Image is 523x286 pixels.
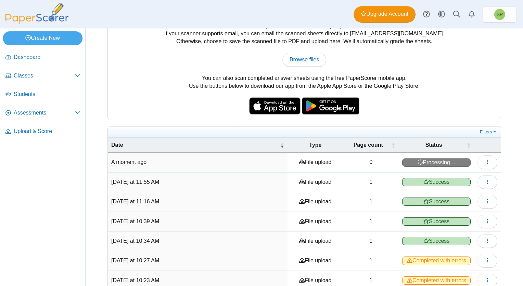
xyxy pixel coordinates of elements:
span: Status : Activate to sort [467,142,471,148]
span: Upload & Score [14,128,80,135]
span: Dashboard [14,53,80,61]
td: File upload [288,172,343,192]
span: Date [111,141,279,149]
span: Slavi Petkov [494,9,505,20]
td: 1 [343,172,399,192]
a: Dashboard [3,49,83,66]
img: apple-store-badge.svg [249,97,301,115]
span: Completed with errors [402,276,471,285]
span: Processing… [402,158,471,167]
span: Success [402,237,471,245]
time: Sep 23, 2025 at 11:16 AM [111,199,159,204]
a: Alerts [464,7,479,22]
a: Slavi Petkov [483,6,517,23]
span: Page count : Activate to sort [391,142,395,148]
time: Sep 23, 2025 at 1:42 PM [111,159,146,165]
td: 1 [343,231,399,251]
a: Browse files [282,53,326,67]
time: Sep 23, 2025 at 10:39 AM [111,218,159,224]
td: 1 [343,192,399,212]
td: File upload [288,251,343,271]
time: Sep 23, 2025 at 10:23 AM [111,277,159,283]
span: Date : Activate to remove sorting [280,142,284,148]
span: Completed with errors [402,257,471,265]
a: Upload & Score [3,123,83,140]
td: 1 [343,212,399,231]
time: Sep 23, 2025 at 10:34 AM [111,238,159,244]
span: Upgrade Account [361,10,408,18]
td: File upload [288,212,343,231]
span: Success [402,198,471,206]
span: Success [402,217,471,226]
a: Create New [3,31,82,45]
a: Upgrade Account [354,6,416,23]
a: Students [3,86,83,103]
img: PaperScorer [3,3,71,24]
time: Sep 23, 2025 at 11:55 AM [111,179,159,185]
span: Assessments [14,109,75,117]
span: Type [291,141,340,149]
td: File upload [288,153,343,172]
img: google-play-badge.png [302,97,359,115]
a: PaperScorer [3,19,71,25]
span: Status [402,141,465,149]
td: 0 [343,153,399,172]
a: Filters [478,129,499,135]
a: Classes [3,68,83,84]
span: Students [14,91,80,98]
span: Success [402,178,471,186]
td: File upload [288,192,343,212]
time: Sep 23, 2025 at 10:27 AM [111,258,159,263]
span: Page count [346,141,390,149]
span: Classes [14,72,75,80]
span: Slavi Petkov [497,12,503,17]
span: Browse files [290,57,319,62]
td: 1 [343,251,399,271]
div: You can scan completed answer sheets using any standard scanner. If your scanner supports email, ... [108,20,501,119]
a: Assessments [3,105,83,121]
td: File upload [288,231,343,251]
